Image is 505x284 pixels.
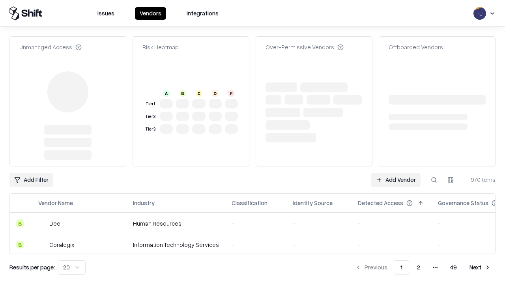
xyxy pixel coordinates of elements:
div: - [232,219,280,228]
div: - [293,241,345,249]
div: Identity Source [293,199,333,207]
div: Coralogix [49,241,74,249]
div: - [293,219,345,228]
button: 2 [411,260,426,275]
button: Next [465,260,496,275]
nav: pagination [350,260,496,275]
div: A [163,90,170,97]
button: 1 [394,260,409,275]
div: Risk Heatmap [142,43,179,51]
div: D [212,90,218,97]
button: Vendors [135,7,166,20]
div: Tier 3 [144,126,157,133]
div: - [358,241,425,249]
div: Offboarded Vendors [389,43,443,51]
div: 970 items [464,176,496,184]
div: Governance Status [438,199,488,207]
div: C [196,90,202,97]
div: B [180,90,186,97]
div: Tier 2 [144,113,157,120]
img: Coralogix [38,241,46,248]
div: Detected Access [358,199,403,207]
div: Industry [133,199,155,207]
div: - [358,219,425,228]
button: Integrations [182,7,223,20]
div: Deel [49,219,62,228]
div: Over-Permissive Vendors [266,43,344,51]
button: 49 [444,260,463,275]
div: - [232,241,280,249]
div: B [16,241,24,248]
div: Human Resources [133,219,219,228]
div: Unmanaged Access [19,43,82,51]
button: Issues [93,7,119,20]
div: Information Technology Services [133,241,219,249]
div: Tier 1 [144,101,157,107]
div: Classification [232,199,267,207]
p: Results per page: [9,263,55,271]
button: Add Filter [9,173,53,187]
div: F [228,90,234,97]
img: Deel [38,219,46,227]
a: Add Vendor [371,173,421,187]
div: Vendor Name [38,199,73,207]
div: B [16,219,24,227]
